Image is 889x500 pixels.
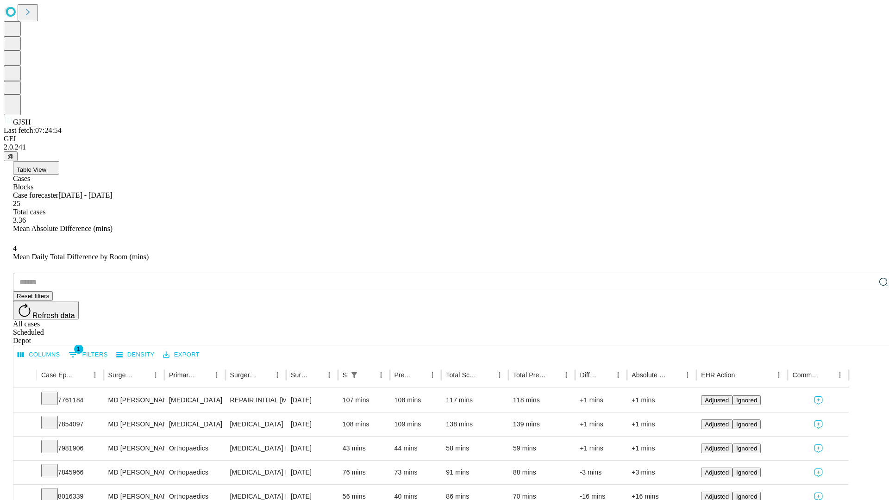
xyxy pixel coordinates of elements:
[18,417,32,433] button: Expand
[108,388,160,412] div: MD [PERSON_NAME] E Md
[13,244,17,252] span: 4
[13,291,53,301] button: Reset filters
[169,388,220,412] div: [MEDICAL_DATA]
[612,369,625,381] button: Menu
[362,369,375,381] button: Sort
[13,191,58,199] span: Case forecaster
[161,348,202,362] button: Export
[732,419,761,429] button: Ignored
[7,153,14,160] span: @
[446,412,504,436] div: 138 mins
[41,461,99,484] div: 7845966
[547,369,560,381] button: Sort
[736,421,757,428] span: Ignored
[580,371,598,379] div: Difference
[668,369,681,381] button: Sort
[736,445,757,452] span: Ignored
[169,412,220,436] div: [MEDICAL_DATA]
[210,369,223,381] button: Menu
[310,369,323,381] button: Sort
[41,388,99,412] div: 7761184
[343,371,347,379] div: Scheduled In Room Duration
[446,388,504,412] div: 117 mins
[632,388,692,412] div: +1 mins
[17,293,49,300] span: Reset filters
[18,465,32,481] button: Expand
[732,468,761,477] button: Ignored
[681,369,694,381] button: Menu
[343,412,385,436] div: 108 mins
[736,493,757,500] span: Ignored
[736,469,757,476] span: Ignored
[513,388,571,412] div: 118 mins
[15,348,63,362] button: Select columns
[772,369,785,381] button: Menu
[446,461,504,484] div: 91 mins
[58,191,112,199] span: [DATE] - [DATE]
[394,371,413,379] div: Predicted In Room Duration
[513,371,546,379] div: Total Predicted Duration
[736,369,749,381] button: Sort
[271,369,284,381] button: Menu
[169,461,220,484] div: Orthopaedics
[258,369,271,381] button: Sort
[580,461,622,484] div: -3 mins
[108,461,160,484] div: MD [PERSON_NAME] [PERSON_NAME]
[74,344,83,354] span: 1
[4,143,885,151] div: 2.0.241
[17,166,46,173] span: Table View
[13,118,31,126] span: GJSH
[13,216,26,224] span: 3.36
[446,371,479,379] div: Total Scheduled Duration
[197,369,210,381] button: Sort
[513,412,571,436] div: 139 mins
[701,395,732,405] button: Adjusted
[394,437,437,460] div: 44 mins
[394,388,437,412] div: 108 mins
[291,371,309,379] div: Surgery Date
[632,412,692,436] div: +1 mins
[792,371,819,379] div: Comments
[75,369,88,381] button: Sort
[348,369,361,381] button: Show filters
[4,151,18,161] button: @
[736,397,757,404] span: Ignored
[493,369,506,381] button: Menu
[732,444,761,453] button: Ignored
[394,461,437,484] div: 73 mins
[169,371,196,379] div: Primary Service
[375,369,388,381] button: Menu
[291,461,333,484] div: [DATE]
[114,348,157,362] button: Density
[701,371,735,379] div: EHR Action
[230,371,257,379] div: Surgery Name
[41,371,75,379] div: Case Epic Id
[446,437,504,460] div: 58 mins
[230,388,282,412] div: REPAIR INITIAL [MEDICAL_DATA] REDUCIBLE AGE [DEMOGRAPHIC_DATA] OR MORE
[513,461,571,484] div: 88 mins
[108,412,160,436] div: MD [PERSON_NAME] E Md
[108,437,160,460] div: MD [PERSON_NAME] [PERSON_NAME]
[4,135,885,143] div: GEI
[632,371,667,379] div: Absolute Difference
[323,369,336,381] button: Menu
[291,437,333,460] div: [DATE]
[705,421,729,428] span: Adjusted
[599,369,612,381] button: Sort
[701,444,732,453] button: Adjusted
[230,437,282,460] div: [MEDICAL_DATA] RELEASE
[705,397,729,404] span: Adjusted
[136,369,149,381] button: Sort
[394,412,437,436] div: 109 mins
[230,461,282,484] div: [MEDICAL_DATA] MEDIAL OR LATERAL MENISCECTOMY
[513,437,571,460] div: 59 mins
[32,312,75,319] span: Refresh data
[149,369,162,381] button: Menu
[41,412,99,436] div: 7854097
[343,437,385,460] div: 43 mins
[13,161,59,175] button: Table View
[426,369,439,381] button: Menu
[348,369,361,381] div: 1 active filter
[580,388,622,412] div: +1 mins
[108,371,135,379] div: Surgeon Name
